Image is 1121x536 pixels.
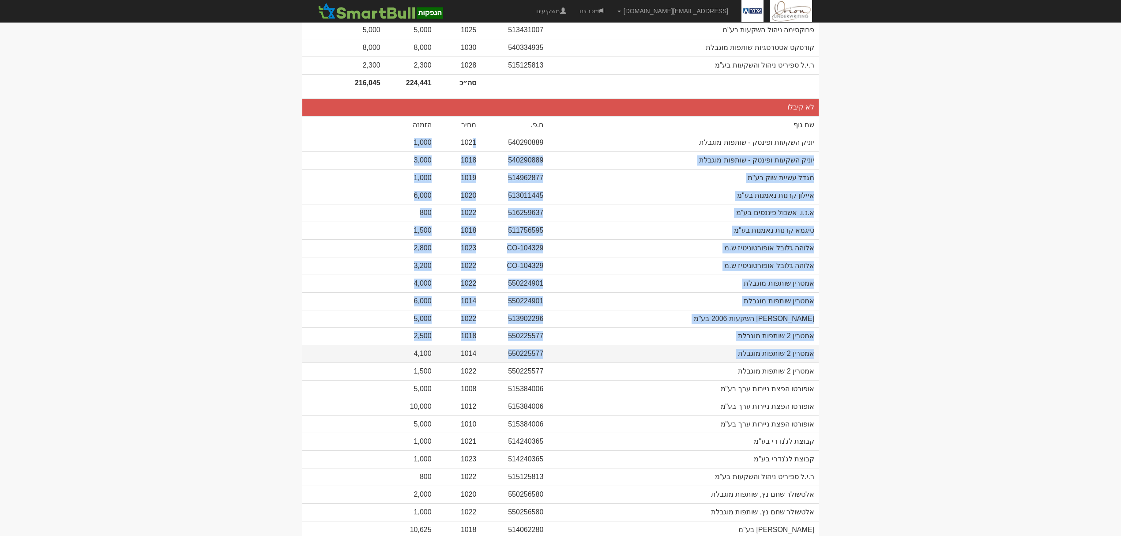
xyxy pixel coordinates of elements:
td: א.נ.ו. אשכול פיננסים בע"מ [548,204,819,222]
td: 1022 [436,362,481,380]
td: CO-104329 [481,257,548,275]
td: פרוקסימה ניהול השקעות בע"מ [548,21,819,39]
td: 1018 [436,327,481,345]
td: 1010 [436,415,481,433]
td: 1020 [436,486,481,503]
td: ח.פ. [481,116,548,134]
td: 540290889 [481,151,548,169]
td: אמטרין 2 שותפות מוגבלת [548,327,819,345]
td: 1022 [436,204,481,222]
td: אופורטו הפצת ניירות ערך בע"מ [548,415,819,433]
td: קבוצת לג'נדרי בע"מ [548,433,819,450]
td: ר.י.ל ספיריט ניהול והשקעות בע"מ [548,468,819,486]
img: SmartBull Logo [316,2,445,20]
td: 515384006 [481,398,548,415]
td: 1023 [436,239,481,257]
td: 515125813 [481,57,548,74]
td: אלטשולר שחם נץ, שותפות מוגבלת [548,503,819,521]
td: 1,000 [385,134,436,151]
td: 800 [385,468,436,486]
td: 1021 [436,433,481,450]
td: 1,500 [385,222,436,239]
td: 1021 [436,134,481,151]
td: 1,000 [385,450,436,468]
td: 5,000 [385,415,436,433]
td: 515384006 [481,415,548,433]
td: 1,000 [385,169,436,187]
td: מגדל עשיית שוק בע"מ [548,169,819,187]
td: לא קיבלו [302,98,819,116]
td: 1022 [436,310,481,328]
td: 1025 [436,21,481,39]
td: אופורטו הפצת ניירות ערך בע"מ [548,398,819,415]
td: 10,000 [385,398,436,415]
td: 4,100 [385,345,436,362]
td: 8,000 [302,39,385,57]
td: יוניק השקעות ופינטק - שותפות מוגבלת [548,134,819,151]
td: 5,000 [385,380,436,398]
td: 3,200 [385,257,436,275]
td: אופורטו הפצת ניירות ערך בע"מ [548,380,819,398]
td: קורטקס אסטרטגיות שותפות מוגבלת [548,39,819,57]
td: אמטרין 2 שותפות מוגבלת [548,345,819,362]
td: 1028 [436,57,481,74]
td: 1030 [436,39,481,57]
td: 2,300 [302,57,385,74]
td: 511756595 [481,222,548,239]
td: 515125813 [481,468,548,486]
td: 515384006 [481,380,548,398]
td: 550224901 [481,275,548,292]
td: שם גוף [548,116,819,134]
td: 5,000 [385,310,436,328]
td: ר.י.ל ספיריט ניהול והשקעות בע"מ [548,57,819,74]
td: 1014 [436,292,481,310]
td: 5,000 [385,21,436,39]
td: איילון קרנות נאמנות בע"מ [548,187,819,204]
td: 550225577 [481,345,548,362]
td: אמטרין שותפות מוגבלת [548,292,819,310]
td: 513431007 [481,21,548,39]
td: 8,000 [385,39,436,57]
td: CO-104329 [481,239,548,257]
td: 1018 [436,222,481,239]
td: קבוצת לג'נדרי בע"מ [548,450,819,468]
td: 1022 [436,503,481,521]
td: 3,000 [385,151,436,169]
td: 1,500 [385,362,436,380]
strong: סה״כ [459,79,476,87]
td: 800 [385,204,436,222]
td: 516259637 [481,204,548,222]
td: 1022 [436,257,481,275]
td: 4,000 [385,275,436,292]
td: אמטרין 2 שותפות מוגבלת [548,362,819,380]
td: 1022 [436,275,481,292]
td: יוניק השקעות ופינטק - שותפות מוגבלת [548,151,819,169]
td: 1022 [436,468,481,486]
td: 1018 [436,151,481,169]
td: 1014 [436,345,481,362]
td: [PERSON_NAME] השקעות 2006 בע"מ [548,310,819,328]
td: 2,300 [385,57,436,74]
td: 540290889 [481,134,548,151]
td: 540334935 [481,39,548,57]
td: 1020 [436,187,481,204]
td: 550225577 [481,327,548,345]
td: אלוהה גלובל אופורטוניטיז ש.מ [548,257,819,275]
td: 1023 [436,450,481,468]
td: 5,000 [302,21,385,39]
td: אלוהה גלובל אופורטוניטיז ש.מ [548,239,819,257]
td: 1008 [436,380,481,398]
td: 514240365 [481,433,548,450]
td: 550225577 [481,362,548,380]
td: 2,000 [385,486,436,503]
td: 1,000 [385,433,436,450]
td: 6,000 [385,292,436,310]
strong: 224,441 [406,79,432,87]
td: 1,000 [385,503,436,521]
td: אמטרין שותפות מוגבלת [548,275,819,292]
td: 514962877 [481,169,548,187]
td: 1012 [436,398,481,415]
td: מחיר [436,116,481,134]
td: 550224901 [481,292,548,310]
td: סיגמא קרנות נאמנות בע"מ [548,222,819,239]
